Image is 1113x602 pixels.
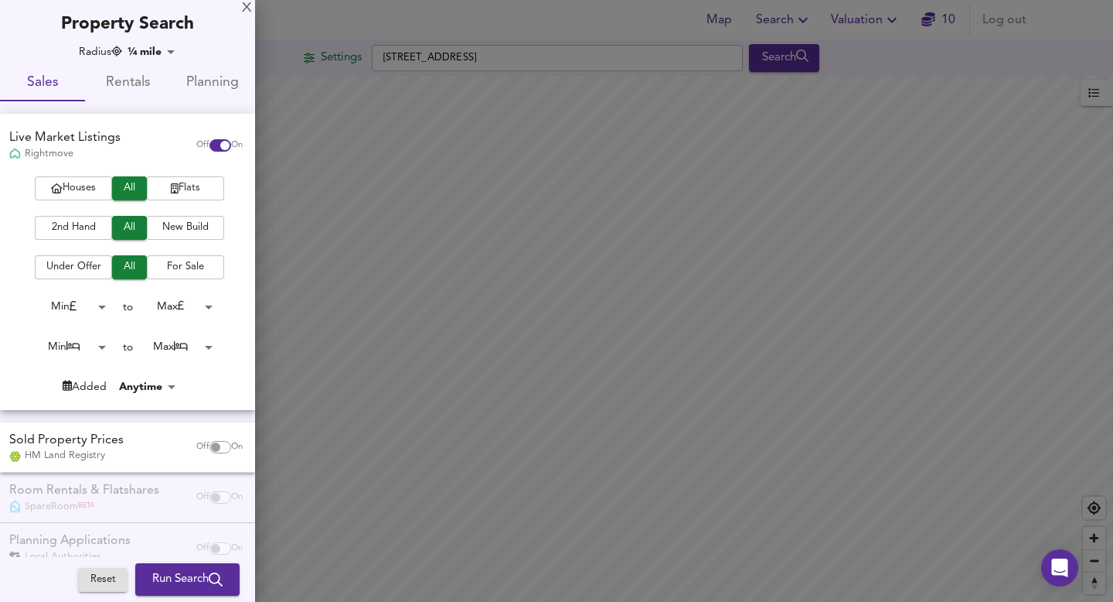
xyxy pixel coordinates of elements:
[26,295,111,319] div: Min
[120,180,139,197] span: All
[35,216,112,240] button: 2nd Hand
[1041,549,1078,587] div: Open Intercom Messenger
[94,71,161,95] span: Rentals
[120,219,139,237] span: All
[9,147,121,161] div: Rightmove
[9,129,121,147] div: Live Market Listings
[123,299,133,315] div: to
[147,176,224,200] button: Flats
[35,255,112,279] button: Under Offer
[9,451,21,462] img: Land Registry
[78,568,128,592] button: Reset
[112,255,147,279] button: All
[112,216,147,240] button: All
[63,379,107,395] div: Added
[196,441,209,453] span: Off
[147,216,224,240] button: New Build
[155,180,216,197] span: Flats
[196,139,209,152] span: Off
[9,148,21,161] img: Rightmove
[43,180,104,197] span: Houses
[43,258,104,276] span: Under Offer
[242,3,252,14] div: X
[152,570,223,590] span: Run Search
[133,335,218,359] div: Max
[179,71,246,95] span: Planning
[86,571,120,589] span: Reset
[231,441,243,453] span: On
[114,379,181,395] div: Anytime
[231,139,243,152] span: On
[123,44,180,60] div: ¼ mile
[9,449,124,463] div: HM Land Registry
[155,258,216,276] span: For Sale
[9,71,76,95] span: Sales
[35,176,112,200] button: Houses
[135,563,240,596] button: Run Search
[123,340,133,355] div: to
[155,219,216,237] span: New Build
[26,335,111,359] div: Min
[133,295,218,319] div: Max
[43,219,104,237] span: 2nd Hand
[79,44,122,60] div: Radius
[112,176,147,200] button: All
[120,258,139,276] span: All
[147,255,224,279] button: For Sale
[9,432,124,450] div: Sold Property Prices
